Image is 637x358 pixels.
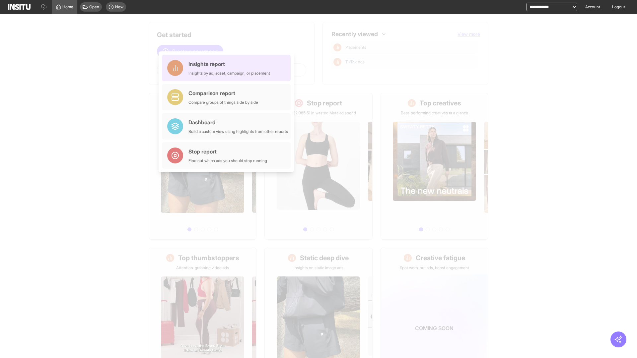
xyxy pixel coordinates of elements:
[62,4,73,10] span: Home
[188,118,288,126] div: Dashboard
[188,148,267,155] div: Stop report
[8,4,31,10] img: Logo
[188,89,258,97] div: Comparison report
[89,4,99,10] span: Open
[188,158,267,163] div: Find out which ads you should stop running
[188,60,270,68] div: Insights report
[115,4,123,10] span: New
[188,129,288,134] div: Build a custom view using highlights from other reports
[188,100,258,105] div: Compare groups of things side by side
[188,71,270,76] div: Insights by ad, adset, campaign, or placement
